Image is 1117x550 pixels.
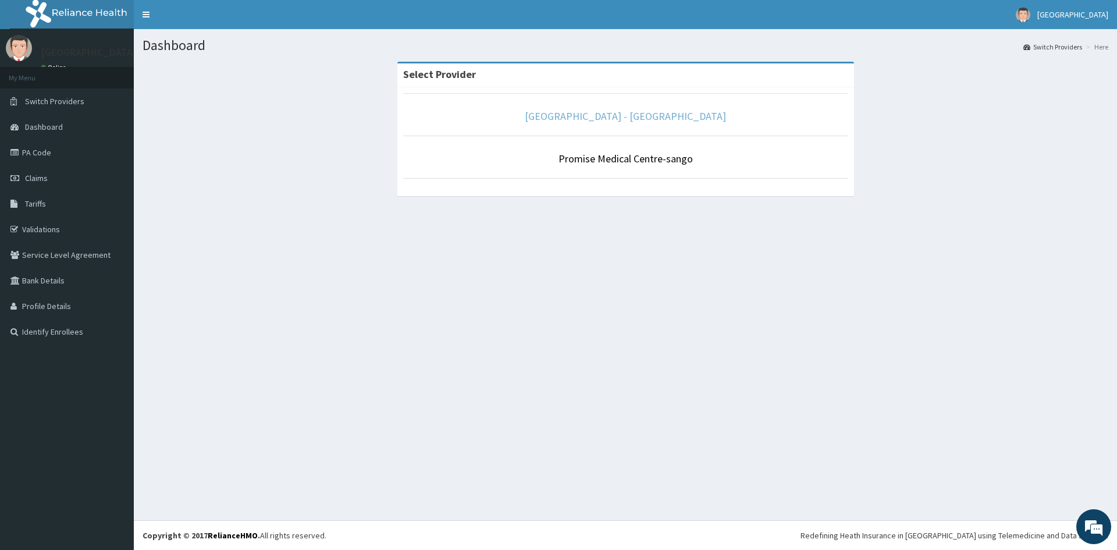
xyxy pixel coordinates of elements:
[1016,8,1030,22] img: User Image
[1023,42,1082,52] a: Switch Providers
[558,152,693,165] a: Promise Medical Centre-sango
[1037,9,1108,20] span: [GEOGRAPHIC_DATA]
[25,198,46,209] span: Tariffs
[525,109,726,123] a: [GEOGRAPHIC_DATA] - [GEOGRAPHIC_DATA]
[41,47,137,58] p: [GEOGRAPHIC_DATA]
[208,530,258,541] a: RelianceHMO
[41,63,69,72] a: Online
[134,520,1117,550] footer: All rights reserved.
[25,122,63,132] span: Dashboard
[143,38,1108,53] h1: Dashboard
[25,96,84,107] span: Switch Providers
[143,530,260,541] strong: Copyright © 2017 .
[403,68,476,81] strong: Select Provider
[25,173,48,183] span: Claims
[801,530,1108,541] div: Redefining Heath Insurance in [GEOGRAPHIC_DATA] using Telemedicine and Data Science!
[1083,42,1108,52] li: Here
[6,35,32,61] img: User Image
